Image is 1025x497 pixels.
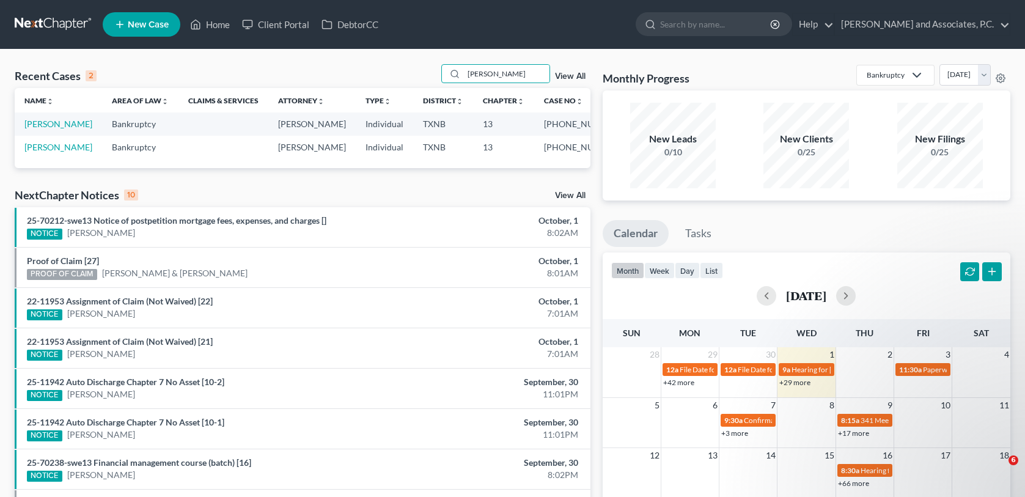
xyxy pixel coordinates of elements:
span: 12a [666,365,678,374]
a: [PERSON_NAME] [67,388,135,400]
span: 12 [648,448,661,463]
i: unfold_more [576,98,583,105]
span: 13 [707,448,719,463]
div: NOTICE [27,471,62,482]
div: 7:01AM [403,348,578,360]
span: 14 [765,448,777,463]
div: 0/25 [897,146,983,158]
i: unfold_more [456,98,463,105]
i: unfold_more [384,98,391,105]
a: View All [555,191,586,200]
div: New Filings [897,132,983,146]
i: unfold_more [517,98,524,105]
button: month [611,262,644,279]
a: [PERSON_NAME] [67,469,135,481]
div: Recent Cases [15,68,97,83]
div: September, 30 [403,457,578,469]
span: Mon [679,328,700,338]
a: 25-70238-swe13 Financial management course (batch) [16] [27,457,251,468]
input: Search by name... [464,65,549,83]
td: Individual [356,136,413,158]
div: 8:02AM [403,227,578,239]
span: Hearing for [PERSON_NAME] [861,466,956,475]
button: day [675,262,700,279]
iframe: Intercom live chat [983,455,1013,485]
a: [PERSON_NAME] [67,307,135,320]
div: September, 30 [403,376,578,388]
div: NextChapter Notices [15,188,138,202]
span: 6 [711,398,719,413]
span: 15 [823,448,836,463]
span: Sun [623,328,641,338]
a: 22-11953 Assignment of Claim (Not Waived) [21] [27,336,213,347]
i: unfold_more [317,98,325,105]
div: NOTICE [27,390,62,401]
button: week [644,262,675,279]
a: [PERSON_NAME] [67,348,135,360]
span: 9a [782,365,790,374]
a: 25-11942 Auto Discharge Chapter 7 No Asset [10-2] [27,377,224,387]
a: Help [793,13,834,35]
td: [PERSON_NAME] [268,136,356,158]
div: NOTICE [27,229,62,240]
span: File Date for [PERSON_NAME] & [PERSON_NAME] [738,365,900,374]
a: View All [555,72,586,81]
td: [PHONE_NUMBER] [534,136,630,158]
span: 9:30a [724,416,743,425]
a: DebtorCC [315,13,384,35]
a: [PERSON_NAME] [24,119,92,129]
a: Client Portal [236,13,315,35]
div: NOTICE [27,350,62,361]
a: Calendar [603,220,669,247]
span: File Date for [PERSON_NAME] [680,365,777,374]
span: 6 [1008,455,1018,465]
a: +66 more [838,479,869,488]
span: 29 [707,347,719,362]
a: Nameunfold_more [24,96,54,105]
td: [PHONE_NUMBER] [534,112,630,135]
span: New Case [128,20,169,29]
h3: Monthly Progress [603,71,689,86]
td: TXNB [413,112,473,135]
a: 25-70212-swe13 Notice of postpetition mortgage fees, expenses, and charges [] [27,215,326,226]
button: list [700,262,723,279]
div: New Clients [763,132,849,146]
a: [PERSON_NAME] and Associates, P.C. [835,13,1010,35]
div: 11:01PM [403,388,578,400]
td: TXNB [413,136,473,158]
div: NOTICE [27,430,62,441]
th: Claims & Services [178,88,268,112]
span: 8:30a [841,466,859,475]
a: +42 more [663,378,694,387]
div: 2 [86,70,97,81]
div: September, 30 [403,416,578,429]
span: 28 [648,347,661,362]
div: 11:01PM [403,429,578,441]
span: 30 [765,347,777,362]
div: 8:01AM [403,267,578,279]
td: [PERSON_NAME] [268,112,356,135]
a: +29 more [779,378,810,387]
div: October, 1 [403,255,578,267]
div: PROOF OF CLAIM [27,269,97,280]
span: 5 [653,398,661,413]
td: Bankruptcy [102,112,178,135]
td: Bankruptcy [102,136,178,158]
div: Bankruptcy [867,70,905,80]
a: Typeunfold_more [366,96,391,105]
span: 12a [724,365,737,374]
div: New Leads [630,132,716,146]
a: Proof of Claim [27] [27,256,99,266]
a: [PERSON_NAME] [67,227,135,239]
td: Individual [356,112,413,135]
a: Area of Lawunfold_more [112,96,169,105]
div: October, 1 [403,215,578,227]
span: 16 [881,448,894,463]
input: Search by name... [660,13,772,35]
div: 0/10 [630,146,716,158]
span: 17 [939,448,952,463]
a: [PERSON_NAME] [67,429,135,441]
div: NOTICE [27,309,62,320]
div: October, 1 [403,336,578,348]
td: 13 [473,136,534,158]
